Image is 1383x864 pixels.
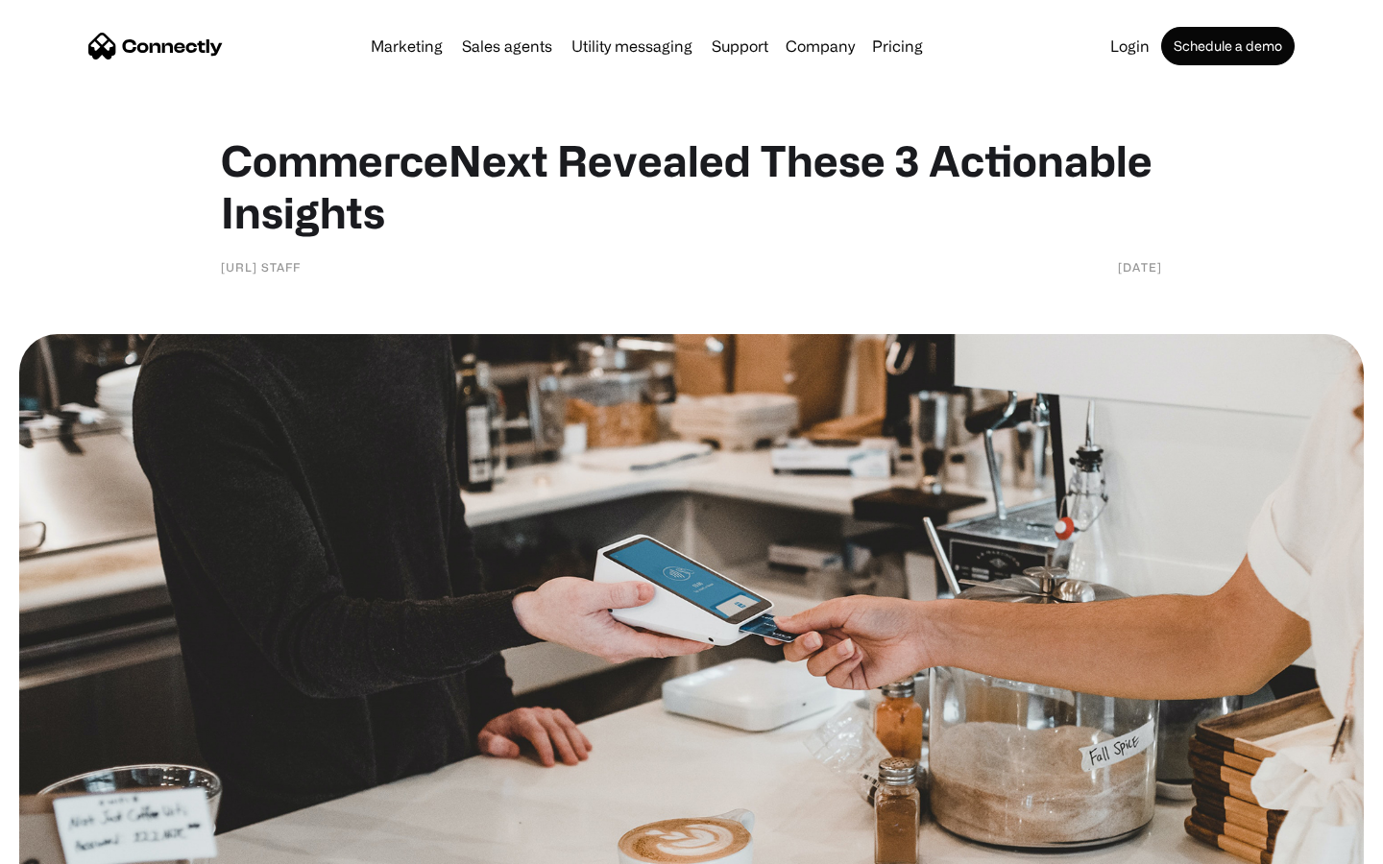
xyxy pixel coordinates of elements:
[19,830,115,857] aside: Language selected: English
[221,257,301,276] div: [URL] Staff
[38,830,115,857] ul: Language list
[786,33,855,60] div: Company
[221,134,1162,238] h1: CommerceNext Revealed These 3 Actionable Insights
[88,32,223,60] a: home
[454,38,560,54] a: Sales agents
[1103,38,1157,54] a: Login
[564,38,700,54] a: Utility messaging
[864,38,931,54] a: Pricing
[1161,27,1295,65] a: Schedule a demo
[780,33,861,60] div: Company
[704,38,776,54] a: Support
[363,38,450,54] a: Marketing
[1118,257,1162,276] div: [DATE]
